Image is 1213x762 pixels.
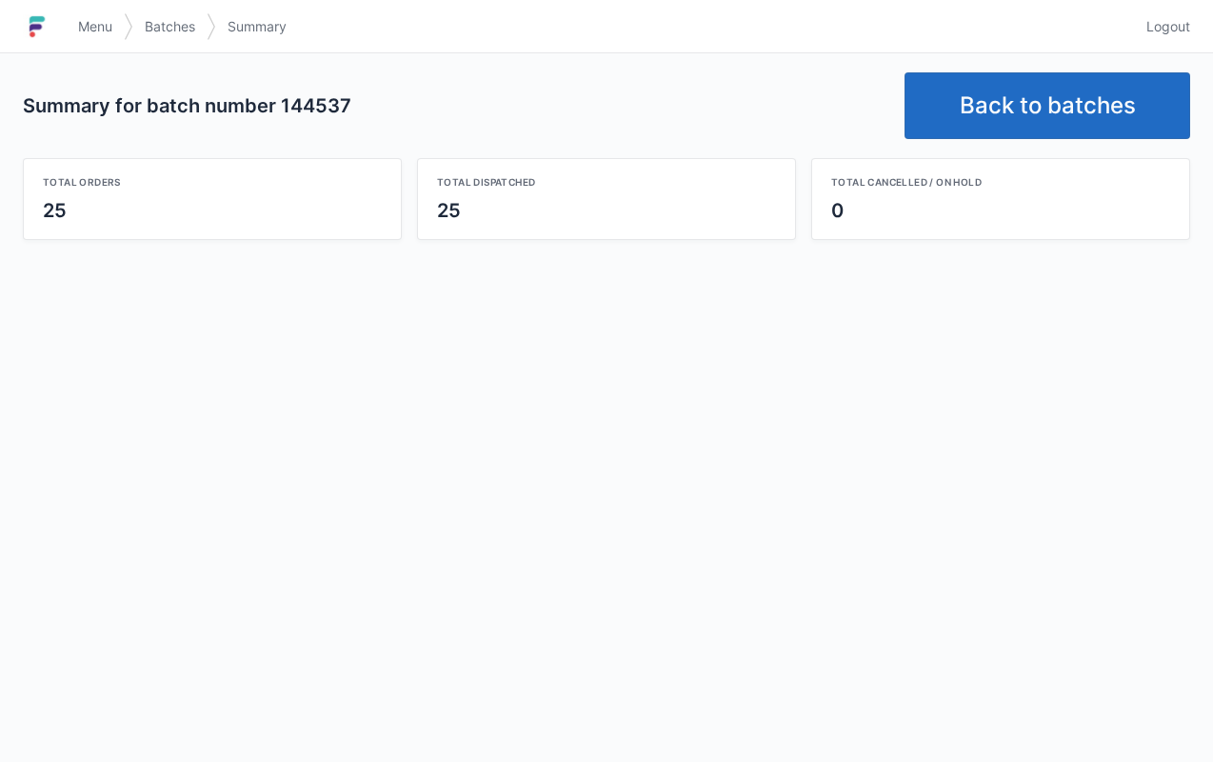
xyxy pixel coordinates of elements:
[207,4,216,50] img: svg>
[228,17,287,36] span: Summary
[1135,10,1190,44] a: Logout
[78,17,112,36] span: Menu
[145,17,195,36] span: Batches
[23,11,51,42] img: logo-small.jpg
[216,10,298,44] a: Summary
[905,72,1190,139] a: Back to batches
[437,197,776,224] div: 25
[67,10,124,44] a: Menu
[43,174,382,190] div: Total orders
[23,92,889,119] h2: Summary for batch number 144537
[831,197,1170,224] div: 0
[43,197,382,224] div: 25
[437,174,776,190] div: Total dispatched
[133,10,207,44] a: Batches
[831,174,1170,190] div: Total cancelled / on hold
[124,4,133,50] img: svg>
[1146,17,1190,36] span: Logout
